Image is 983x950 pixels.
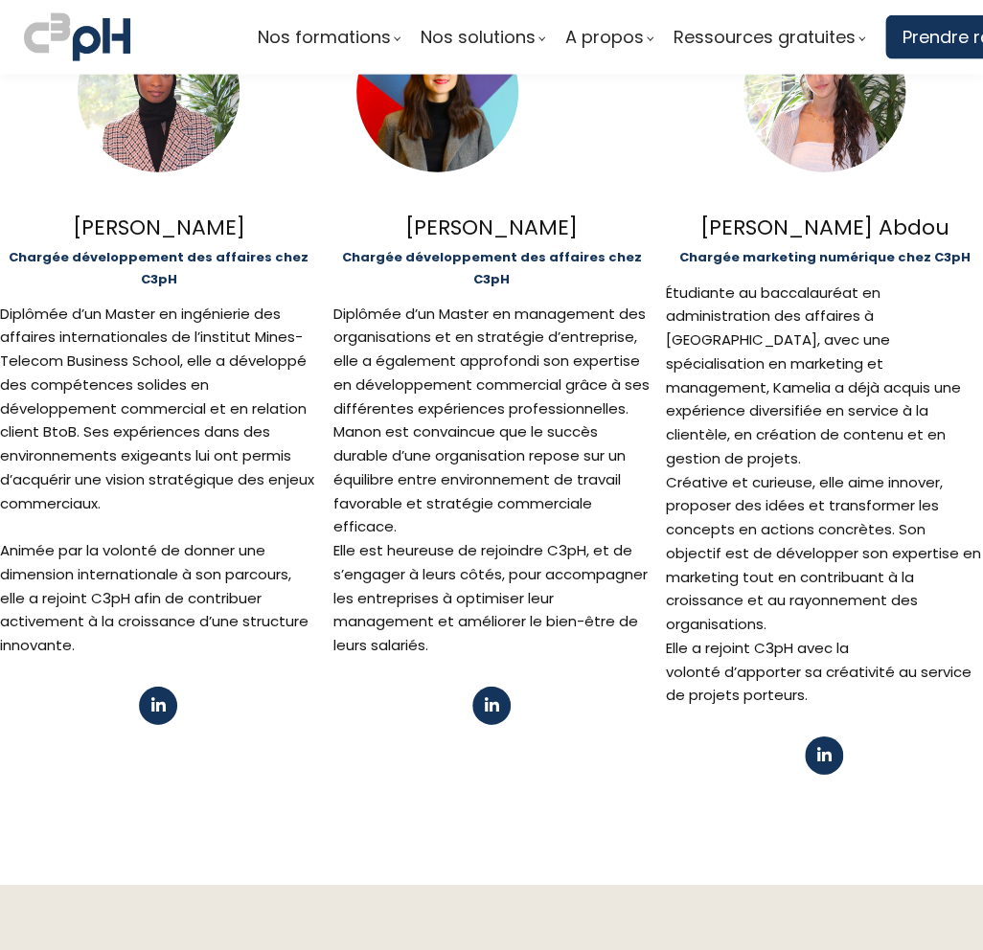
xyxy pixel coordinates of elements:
[666,283,961,468] span: Étudiante au baccalauréat en administration des affaires à [GEOGRAPHIC_DATA], avec une spécialisa...
[565,23,644,52] span: A propos
[666,638,972,706] span: Elle a rejoint C3pH avec la volonté d’apporter sa créativité au service de projets porteurs.
[341,248,641,287] strong: Chargée développement des affaires chez C3pH
[24,10,130,65] img: logo C3PH
[9,248,309,287] b: Chargée développement des affaires chez C3pH
[674,23,856,52] span: Ressources gratuites
[332,211,650,244] p: [PERSON_NAME]
[258,23,391,52] span: Nos formations
[421,23,536,52] span: Nos solutions
[678,248,970,266] strong: Chargée marketing numérique chez C3pH
[666,472,981,635] span: Créative et curieuse, elle aime innover, proposer des idées et transformer les concepts en action...
[666,211,983,244] div: [PERSON_NAME] Abdou
[332,303,650,658] div: Diplômée d’un Master en management des organisations et en stratégie d’entreprise, elle a égaleme...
